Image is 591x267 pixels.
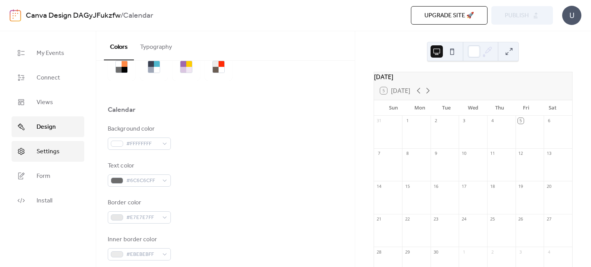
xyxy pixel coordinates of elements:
div: Calendar [108,105,135,114]
a: Connect [12,67,84,88]
div: 6 [546,118,552,124]
span: Upgrade site 🚀 [424,11,474,20]
a: Canva Design DAGyJFukzfw [26,8,120,23]
div: 18 [489,183,495,189]
button: Upgrade site 🚀 [411,6,487,25]
div: Background color [108,124,169,134]
div: 20 [546,183,552,189]
span: #EBEBEBFF [126,250,159,259]
b: Calendar [123,8,153,23]
span: Connect [37,73,60,83]
span: Form [37,172,50,181]
div: Mon [407,100,433,116]
button: Colors [104,31,134,60]
a: Form [12,166,84,186]
button: Typography [134,31,178,60]
div: 26 [518,216,524,222]
div: 31 [376,118,382,124]
div: Sat [539,100,566,116]
div: Text color [108,161,169,171]
div: 1 [404,118,410,124]
div: Border color [108,198,169,207]
span: My Events [37,49,64,58]
div: 3 [461,118,467,124]
div: Sun [380,100,407,116]
div: 17 [461,183,467,189]
div: 12 [518,151,524,156]
a: Install [12,190,84,211]
div: 4 [489,118,495,124]
div: 7 [376,151,382,156]
span: Install [37,196,52,206]
div: U [562,6,581,25]
span: #6C6C6CFF [126,176,159,186]
div: 24 [461,216,467,222]
div: 9 [433,151,439,156]
a: Settings [12,141,84,162]
a: Design [12,116,84,137]
span: #FFFFFFFF [126,139,159,149]
div: 28 [376,249,382,255]
span: Views [37,98,53,107]
div: 19 [518,183,524,189]
b: / [120,8,123,23]
div: Wed [460,100,486,116]
div: 13 [546,151,552,156]
img: logo [10,9,21,22]
span: Design [37,123,56,132]
div: 29 [404,249,410,255]
div: 2 [433,118,439,124]
div: 25 [489,216,495,222]
span: #E7E7E7FF [126,213,159,222]
div: 4 [546,249,552,255]
div: Inner border color [108,235,169,244]
div: 14 [376,183,382,189]
div: 10 [461,151,467,156]
div: [DATE] [374,72,572,81]
span: Settings [37,147,60,156]
div: 11 [489,151,495,156]
div: 16 [433,183,439,189]
div: 8 [404,151,410,156]
div: 21 [376,216,382,222]
div: 23 [433,216,439,222]
div: 22 [404,216,410,222]
a: My Events [12,43,84,63]
div: Thu [486,100,513,116]
div: 27 [546,216,552,222]
div: 15 [404,183,410,189]
a: Views [12,92,84,113]
div: 1 [461,249,467,255]
div: 5 [518,118,524,124]
div: 30 [433,249,439,255]
div: Fri [513,100,539,116]
div: 2 [489,249,495,255]
div: Tue [433,100,460,116]
div: 3 [518,249,524,255]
